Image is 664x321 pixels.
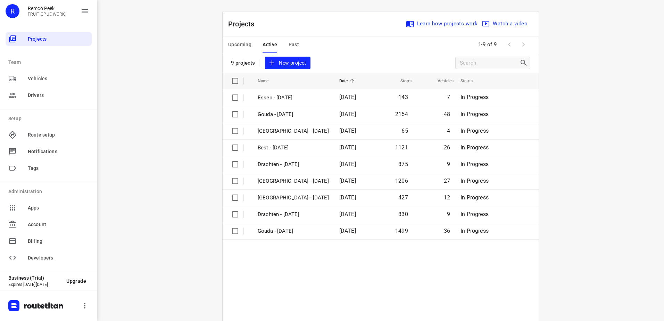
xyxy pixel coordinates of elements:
p: Setup [8,115,92,122]
p: Gouda - Wednesday [258,110,329,118]
span: Vehicles [429,77,454,85]
span: 1499 [395,228,408,234]
span: Name [258,77,278,85]
span: 1121 [395,144,408,151]
span: Past [289,40,299,49]
p: Business (Trial) [8,275,61,281]
div: Search [520,59,530,67]
span: [DATE] [339,161,356,167]
span: [DATE] [339,194,356,201]
span: Route setup [28,131,89,139]
span: 143 [398,94,408,100]
span: Vehicles [28,75,89,82]
p: Best - Wednesday [258,144,329,152]
p: Drachten - Tuesday [258,211,329,219]
span: 427 [398,194,408,201]
span: In Progress [460,111,489,117]
span: 27 [444,178,450,184]
div: Apps [6,201,92,215]
span: [DATE] [339,127,356,134]
div: Route setup [6,128,92,142]
span: Status [460,77,482,85]
p: FRUIT OP JE WERK [28,12,65,17]
span: 4 [447,127,450,134]
p: Zwolle - Tuesday [258,194,329,202]
p: Administration [8,188,92,195]
span: [DATE] [339,94,356,100]
span: [DATE] [339,211,356,217]
span: Notifications [28,148,89,155]
span: 2154 [395,111,408,117]
span: In Progress [460,228,489,234]
p: 9 projects [231,60,255,66]
p: Expires [DATE][DATE] [8,282,61,287]
span: In Progress [460,178,489,184]
span: 375 [398,161,408,167]
span: In Progress [460,194,489,201]
button: Upgrade [61,275,92,287]
div: Developers [6,251,92,265]
span: Active [263,40,277,49]
span: Apps [28,204,89,212]
span: [DATE] [339,144,356,151]
span: 1206 [395,178,408,184]
div: Notifications [6,145,92,158]
p: Antwerpen - Wednesday [258,127,329,135]
span: In Progress [460,211,489,217]
span: [DATE] [339,178,356,184]
span: New project [269,59,306,67]
span: Previous Page [503,38,516,51]
span: 26 [444,144,450,151]
span: 9 [447,161,450,167]
span: Stops [391,77,412,85]
p: Gouda - Tuesday [258,227,329,235]
span: 65 [401,127,408,134]
p: Team [8,59,92,66]
span: Upgrade [66,278,86,284]
span: Developers [28,254,89,262]
div: Account [6,217,92,231]
span: 7 [447,94,450,100]
p: Essen - Wednesday [258,94,329,102]
p: Projects [228,19,260,29]
span: 12 [444,194,450,201]
button: New project [265,57,310,69]
div: R [6,4,19,18]
span: Drivers [28,92,89,99]
span: 48 [444,111,450,117]
span: In Progress [460,161,489,167]
div: Billing [6,234,92,248]
p: Zwolle - Wednesday [258,177,329,185]
div: Tags [6,161,92,175]
p: Remco Peek [28,6,65,11]
span: [DATE] [339,228,356,234]
div: Vehicles [6,72,92,85]
span: In Progress [460,144,489,151]
span: Date [339,77,357,85]
span: [DATE] [339,111,356,117]
span: 1-9 of 9 [475,37,500,52]
span: 36 [444,228,450,234]
span: Next Page [516,38,530,51]
span: Upcoming [228,40,251,49]
span: 9 [447,211,450,217]
span: 330 [398,211,408,217]
span: Tags [28,165,89,172]
div: Projects [6,32,92,46]
span: Account [28,221,89,228]
span: Projects [28,35,89,43]
span: In Progress [460,94,489,100]
input: Search projects [460,58,520,68]
p: Drachten - Wednesday [258,160,329,168]
div: Drivers [6,88,92,102]
span: Billing [28,238,89,245]
span: In Progress [460,127,489,134]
